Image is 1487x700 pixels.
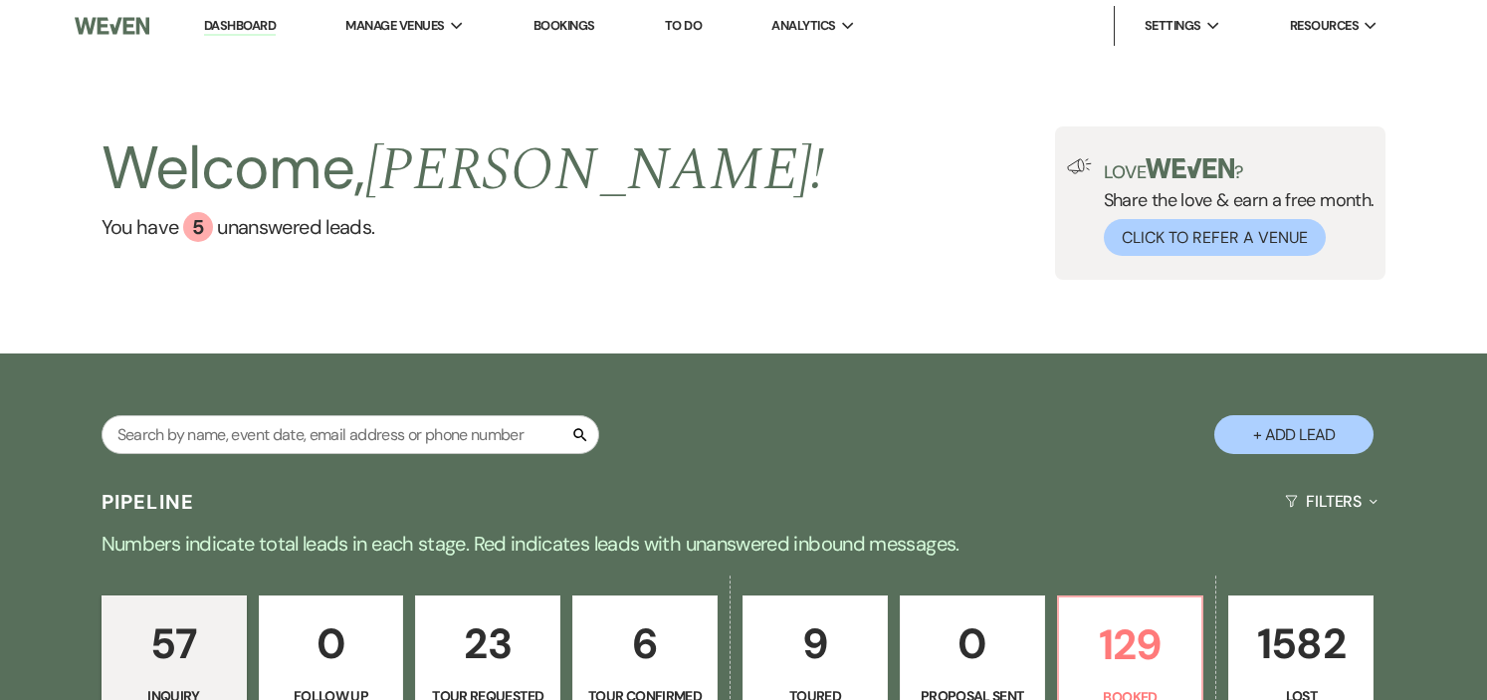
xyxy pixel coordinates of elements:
p: Numbers indicate total leads in each stage. Red indicates leads with unanswered inbound messages. [27,528,1460,560]
a: To Do [665,17,702,34]
img: weven-logo-green.svg [1146,158,1234,178]
button: + Add Lead [1214,415,1374,454]
p: 1582 [1241,610,1361,677]
p: 6 [585,610,705,677]
div: 5 [183,212,213,242]
button: Click to Refer a Venue [1104,219,1326,256]
span: [PERSON_NAME] ! [365,124,825,216]
a: Dashboard [204,17,276,36]
p: 0 [913,610,1032,677]
span: Manage Venues [345,16,444,36]
span: Analytics [771,16,835,36]
p: 9 [755,610,875,677]
a: You have 5 unanswered leads. [102,212,825,242]
p: 57 [114,610,234,677]
h3: Pipeline [102,488,195,516]
span: Resources [1290,16,1359,36]
a: Bookings [533,17,595,34]
p: 0 [272,610,391,677]
p: 23 [428,610,547,677]
button: Filters [1277,475,1385,528]
img: loud-speaker-illustration.svg [1067,158,1092,174]
span: Settings [1145,16,1201,36]
input: Search by name, event date, email address or phone number [102,415,599,454]
img: Weven Logo [75,5,149,47]
h2: Welcome, [102,126,825,212]
div: Share the love & earn a free month. [1092,158,1375,256]
p: Love ? [1104,158,1375,181]
p: 129 [1071,611,1190,678]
